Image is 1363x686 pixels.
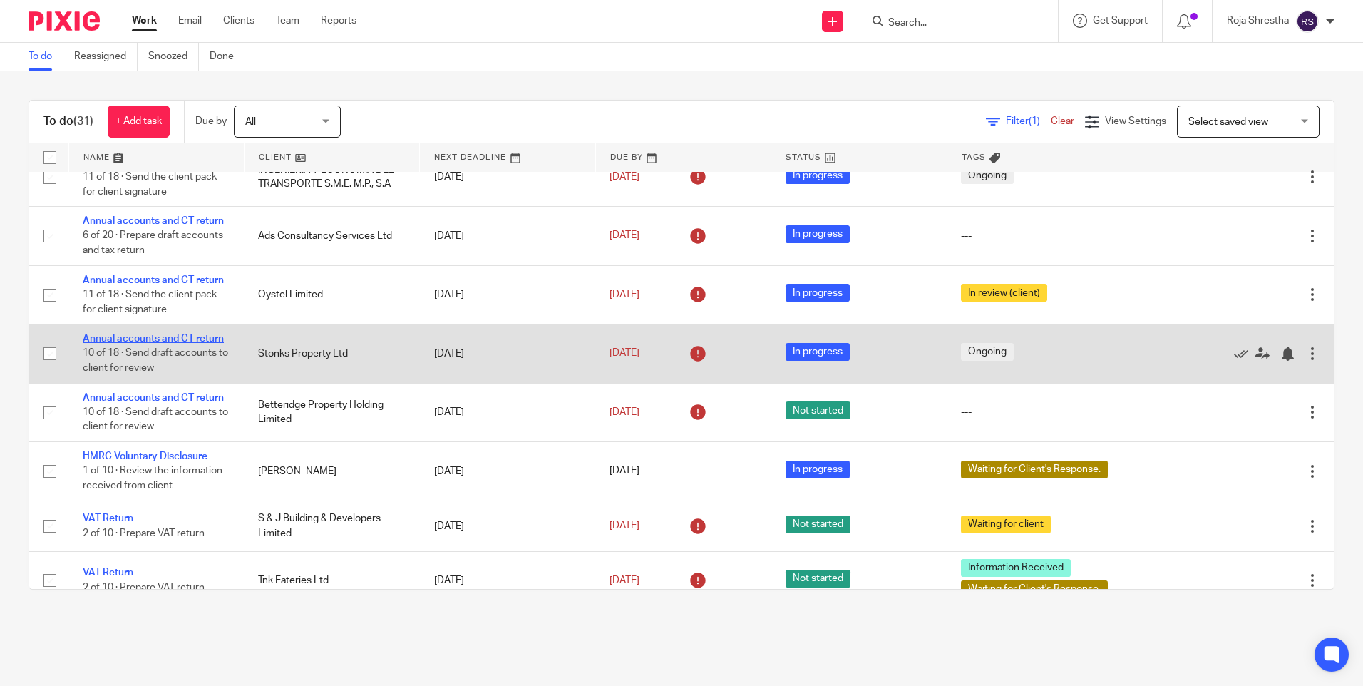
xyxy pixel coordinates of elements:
span: In progress [786,343,850,361]
span: (1) [1029,116,1040,126]
a: Snoozed [148,43,199,71]
a: VAT Return [83,568,133,578]
span: [DATE] [610,172,639,182]
td: [DATE] [420,383,595,441]
a: HMRC Voluntary Disclosure [83,451,207,461]
a: Email [178,14,202,28]
span: [DATE] [610,349,639,359]
span: Not started [786,570,850,588]
span: [DATE] [610,575,639,585]
a: Annual accounts and CT return [83,334,224,344]
a: Annual accounts and CT return [83,216,224,226]
span: [DATE] [610,521,639,531]
td: S & J Building & Developers Limited [244,501,419,551]
div: --- [961,405,1143,419]
span: All [245,117,256,127]
span: [DATE] [610,407,639,417]
span: In review (client) [961,284,1047,302]
span: [DATE] [610,290,639,300]
span: In progress [786,284,850,302]
a: + Add task [108,106,170,138]
span: Information Received [961,559,1071,577]
td: Betteridge Property Holding Limited [244,383,419,441]
span: Waiting for Client's Response. [961,461,1108,478]
td: Ads Consultancy Services Ltd [244,207,419,265]
h1: To do [43,114,93,129]
td: [DATE] [420,501,595,551]
td: [DATE] [420,551,595,609]
span: Waiting for Client's Response. [961,580,1108,598]
p: Roja Shrestha [1227,14,1289,28]
a: Reports [321,14,356,28]
span: Not started [786,516,850,533]
a: Done [210,43,245,71]
td: [PERSON_NAME] [244,442,419,501]
td: [DATE] [420,324,595,383]
span: 2 of 10 · Prepare VAT return [83,583,205,593]
span: [DATE] [610,231,639,241]
td: Stonks Property Ltd [244,324,419,383]
td: [DATE] [420,207,595,265]
span: 11 of 18 · Send the client pack for client signature [83,172,217,197]
span: [DATE] [610,466,639,476]
span: In progress [786,225,850,243]
span: Filter [1006,116,1051,126]
a: Team [276,14,299,28]
p: Due by [195,114,227,128]
span: 1 of 10 · Review the information received from client [83,466,222,491]
input: Search [887,17,1015,30]
td: [DATE] [420,442,595,501]
span: Waiting for client [961,516,1051,533]
a: Clear [1051,116,1074,126]
span: In progress [786,461,850,478]
span: In progress [786,166,850,184]
img: svg%3E [1296,10,1319,33]
span: 6 of 20 · Prepare draft accounts and tax return [83,231,223,256]
a: Reassigned [74,43,138,71]
img: Pixie [29,11,100,31]
a: Work [132,14,157,28]
span: 11 of 18 · Send the client pack for client signature [83,290,217,314]
span: Tags [962,153,986,161]
a: Clients [223,14,254,28]
a: To do [29,43,63,71]
span: 10 of 18 · Send draft accounts to client for review [83,349,228,374]
span: Not started [786,401,850,419]
td: [DATE] [420,265,595,324]
a: Mark as done [1234,347,1255,361]
div: --- [961,229,1143,243]
td: Tnk Eateries Ltd [244,551,419,609]
span: 2 of 10 · Prepare VAT return [83,528,205,538]
span: Ongoing [961,166,1014,184]
td: Oystel Limited [244,265,419,324]
span: 10 of 18 · Send draft accounts to client for review [83,407,228,432]
a: Annual accounts and CT return [83,393,224,403]
span: Ongoing [961,343,1014,361]
span: Select saved view [1188,117,1268,127]
span: Get Support [1093,16,1148,26]
td: INGENIERÍA Y ECONOMÍA DEL TRANSPORTE S.M.E. M.P., S.A [244,148,419,206]
a: VAT Return [83,513,133,523]
span: (31) [73,116,93,127]
a: Annual accounts and CT return [83,275,224,285]
td: [DATE] [420,148,595,206]
span: View Settings [1105,116,1166,126]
